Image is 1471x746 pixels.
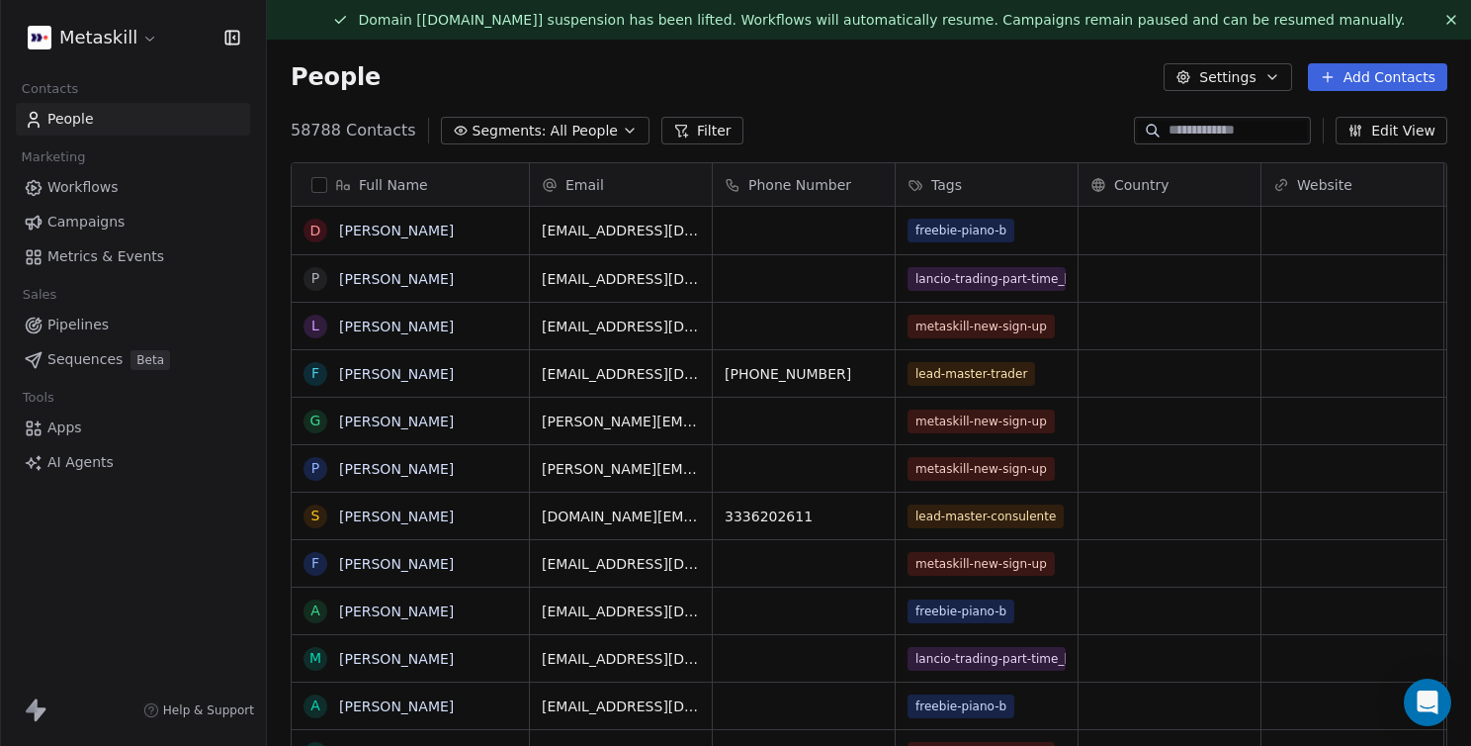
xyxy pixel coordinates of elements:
[358,12,1405,28] span: Domain [[DOMAIN_NAME]] suspension has been lifted. Workflows will automatically resume. Campaigns...
[896,163,1078,206] div: Tags
[542,412,700,431] span: [PERSON_NAME][EMAIL_ADDRESS][DOMAIN_NAME]
[47,315,109,335] span: Pipelines
[725,507,883,526] span: 3336202611
[310,221,321,241] div: D
[47,452,114,473] span: AI Agents
[291,119,416,142] span: 58788 Contacts
[542,364,700,384] span: [EMAIL_ADDRESS][DOMAIN_NAME]
[16,206,250,238] a: Campaigns
[143,702,254,718] a: Help & Support
[28,26,51,49] img: AVATAR%20METASKILL%20-%20Colori%20Positivo.png
[542,269,700,289] span: [EMAIL_ADDRESS][DOMAIN_NAME]
[291,62,381,92] span: People
[339,414,454,429] a: [PERSON_NAME]
[908,695,1014,718] span: freebie-piano-b
[748,175,851,195] span: Phone Number
[339,509,454,524] a: [PERSON_NAME]
[47,212,125,233] span: Campaigns
[542,221,700,240] span: [EMAIL_ADDRESS][DOMAIN_NAME]
[1079,163,1260,206] div: Country
[908,600,1014,623] span: freebie-piano-b
[908,457,1055,481] span: metaskill-new-sign-up
[1404,679,1451,726] div: Open Intercom Messenger
[16,343,250,376] a: SequencesBeta
[908,219,1014,242] span: freebie-piano-b
[13,74,87,104] span: Contacts
[311,363,319,384] div: F
[713,163,895,206] div: Phone Number
[339,461,454,477] a: [PERSON_NAME]
[24,21,162,54] button: Metaskill
[908,267,1066,291] span: lancio-trading-part-time_[DATE]
[16,103,250,136] a: People
[47,109,94,130] span: People
[542,317,700,336] span: [EMAIL_ADDRESS][DOMAIN_NAME]
[339,319,454,334] a: [PERSON_NAME]
[565,175,604,195] span: Email
[908,315,1055,338] span: metaskill-new-sign-up
[310,411,321,431] div: G
[339,604,454,619] a: [PERSON_NAME]
[163,702,254,718] span: Help & Support
[47,349,123,370] span: Sequences
[1261,163,1443,206] div: Website
[16,240,250,273] a: Metrics & Events
[551,121,618,141] span: All People
[908,647,1066,671] span: lancio-trading-part-time_[DATE]
[931,175,962,195] span: Tags
[310,601,320,621] div: A
[1164,63,1291,91] button: Settings
[359,175,428,195] span: Full Name
[16,171,250,204] a: Workflows
[1297,175,1352,195] span: Website
[311,553,319,574] div: F
[47,246,164,267] span: Metrics & Events
[13,142,94,172] span: Marketing
[908,505,1064,528] span: lead-master-consulente
[661,117,743,144] button: Filter
[59,25,137,50] span: Metaskill
[16,309,250,341] a: Pipelines
[542,554,700,574] span: [EMAIL_ADDRESS][DOMAIN_NAME]
[47,177,119,198] span: Workflows
[292,163,529,206] div: Full Name
[542,459,700,479] span: [PERSON_NAME][EMAIL_ADDRESS][DOMAIN_NAME]
[310,696,320,716] div: A
[339,271,454,287] a: [PERSON_NAME]
[339,699,454,714] a: [PERSON_NAME]
[473,121,547,141] span: Segments:
[339,651,454,667] a: [PERSON_NAME]
[309,648,321,669] div: M
[542,649,700,669] span: [EMAIL_ADDRESS][DOMAIN_NAME]
[1336,117,1447,144] button: Edit View
[908,410,1055,433] span: metaskill-new-sign-up
[130,350,170,370] span: Beta
[339,223,454,238] a: [PERSON_NAME]
[908,552,1055,576] span: metaskill-new-sign-up
[47,418,82,438] span: Apps
[16,412,250,444] a: Apps
[1308,63,1447,91] button: Add Contacts
[908,362,1035,386] span: lead-master-trader
[542,602,700,621] span: [EMAIL_ADDRESS][DOMAIN_NAME]
[542,507,700,526] span: [DOMAIN_NAME][EMAIL_ADDRESS][DOMAIN_NAME]
[16,446,250,479] a: AI Agents
[1114,175,1169,195] span: Country
[14,280,65,310] span: Sales
[339,366,454,382] a: [PERSON_NAME]
[542,697,700,716] span: [EMAIL_ADDRESS][DOMAIN_NAME]
[339,556,454,572] a: [PERSON_NAME]
[530,163,712,206] div: Email
[14,383,62,413] span: Tools
[311,316,319,336] div: L
[311,268,319,289] div: P
[311,506,320,526] div: S
[311,458,319,479] div: P
[725,364,883,384] span: [PHONE_NUMBER]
